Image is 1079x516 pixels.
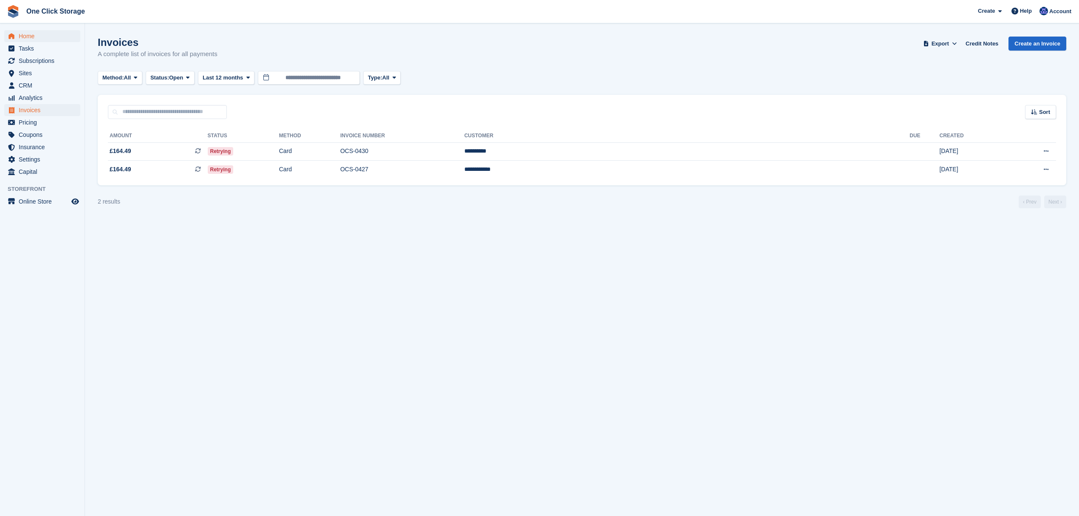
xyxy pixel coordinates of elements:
[382,74,390,82] span: All
[7,5,20,18] img: stora-icon-8386f47178a22dfd0bd8f6a31ec36ba5ce8667c1dd55bd0f319d3a0aa187defe.svg
[340,142,464,161] td: OCS-0430
[19,116,70,128] span: Pricing
[203,74,243,82] span: Last 12 months
[19,43,70,54] span: Tasks
[102,74,124,82] span: Method:
[962,37,1002,51] a: Credit Notes
[19,79,70,91] span: CRM
[4,92,80,104] a: menu
[208,165,234,174] span: Retrying
[110,147,131,156] span: £164.49
[1044,196,1066,208] a: Next
[1039,7,1048,15] img: Thomas
[70,196,80,207] a: Preview store
[4,79,80,91] a: menu
[23,4,88,18] a: One Click Storage
[464,129,910,143] th: Customer
[4,104,80,116] a: menu
[939,142,1006,161] td: [DATE]
[19,141,70,153] span: Insurance
[939,129,1006,143] th: Created
[921,37,959,51] button: Export
[169,74,183,82] span: Open
[4,116,80,128] a: menu
[4,43,80,54] a: menu
[19,196,70,207] span: Online Store
[279,161,340,179] td: Card
[4,129,80,141] a: menu
[939,161,1006,179] td: [DATE]
[1049,7,1071,16] span: Account
[19,92,70,104] span: Analytics
[932,40,949,48] span: Export
[98,197,120,206] div: 2 results
[98,71,142,85] button: Method: All
[363,71,401,85] button: Type: All
[124,74,131,82] span: All
[4,55,80,67] a: menu
[19,67,70,79] span: Sites
[340,161,464,179] td: OCS-0427
[279,129,340,143] th: Method
[1019,196,1041,208] a: Previous
[1008,37,1066,51] a: Create an Invoice
[19,104,70,116] span: Invoices
[110,165,131,174] span: £164.49
[8,185,85,193] span: Storefront
[4,67,80,79] a: menu
[98,37,217,48] h1: Invoices
[19,166,70,178] span: Capital
[368,74,382,82] span: Type:
[4,196,80,207] a: menu
[910,129,939,143] th: Due
[208,147,234,156] span: Retrying
[108,129,208,143] th: Amount
[19,153,70,165] span: Settings
[4,141,80,153] a: menu
[4,153,80,165] a: menu
[4,166,80,178] a: menu
[1039,108,1050,116] span: Sort
[150,74,169,82] span: Status:
[1017,196,1068,208] nav: Page
[279,142,340,161] td: Card
[208,129,279,143] th: Status
[4,30,80,42] a: menu
[19,129,70,141] span: Coupons
[1020,7,1032,15] span: Help
[146,71,195,85] button: Status: Open
[98,49,217,59] p: A complete list of invoices for all payments
[340,129,464,143] th: Invoice Number
[198,71,254,85] button: Last 12 months
[19,55,70,67] span: Subscriptions
[978,7,995,15] span: Create
[19,30,70,42] span: Home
